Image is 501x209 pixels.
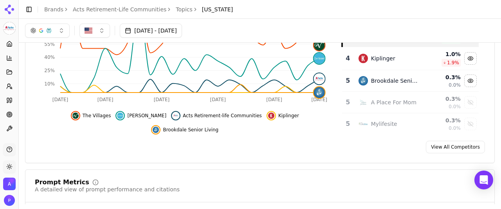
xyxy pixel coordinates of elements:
img: kiplinger [268,113,274,119]
div: 0.3 % [426,73,460,81]
span: [PERSON_NAME] [127,113,166,119]
img: brookdale senior living [359,76,368,85]
img: Arc Intermedia [3,178,16,190]
span: 0.0% [449,82,461,88]
button: Hide kiplinger data [267,111,299,120]
tspan: [DATE] [210,97,226,102]
div: Brookdale Senior Living [371,77,420,85]
span: [US_STATE] [202,5,233,13]
tr: 5a place for momA Place For Mom0.3%0.0%Show a place for mom data [342,92,479,113]
tspan: 25% [44,68,55,73]
tr: 5mylifesiteMylifesite0.3%0.0%Show mylifesite data [342,113,479,135]
tspan: [DATE] [311,97,327,102]
img: mylifesite [359,119,368,129]
div: Open Intercom Messenger [474,171,493,189]
tspan: [DATE] [266,97,282,102]
div: A detailed view of prompt performance and citations [35,185,180,193]
button: Current brand: Acts Retirement-Life Communities [3,22,16,35]
span: Kiplinger [278,113,299,119]
button: Hide del webb data [115,111,166,120]
button: [DATE] - [DATE] [120,24,182,38]
img: kiplinger [359,54,368,63]
div: 0.3 % [426,95,460,103]
div: A Place For Mom [371,98,416,106]
a: Topics [176,5,193,13]
img: Patrick [4,195,15,206]
div: Kiplinger [371,55,395,62]
span: 0.0% [449,104,461,110]
div: Mylifesite [371,120,397,128]
tspan: [DATE] [97,97,114,102]
tspan: 40% [44,55,55,60]
img: US [85,27,92,35]
div: 5 [345,98,351,107]
div: Prompt Metrics [35,179,89,185]
button: Hide the villages data [71,111,111,120]
button: Show mylifesite data [464,118,477,130]
div: 5 [345,76,351,85]
button: Hide kiplinger data [464,52,477,65]
tspan: [DATE] [52,97,68,102]
div: 5 [345,119,351,129]
a: View All Competitors [426,141,485,153]
img: Acts Retirement-Life Communities [3,22,16,35]
div: 4 [345,54,351,63]
img: the villages [314,40,325,51]
button: Hide brookdale senior living data [151,125,218,134]
img: a place for mom [359,98,368,107]
button: Show a place for mom data [464,96,477,109]
tspan: 55% [44,42,55,47]
button: Open organization switcher [3,178,16,190]
tspan: [DATE] [154,97,170,102]
span: Brookdale Senior Living [163,127,218,133]
div: 1.0 % [426,50,460,58]
a: Acts Retirement-Life Communities [73,5,166,13]
img: del webb [117,113,123,119]
img: acts retirement-life communities [314,73,325,84]
span: 0.0% [449,125,461,131]
img: brookdale senior living [153,127,159,133]
tspan: 10% [44,81,55,87]
img: the villages [72,113,79,119]
nav: breadcrumb [44,5,233,13]
span: 1.9 % [447,60,459,66]
img: brookdale senior living [314,87,325,98]
button: Hide brookdale senior living data [464,75,477,87]
span: The Villages [83,113,111,119]
img: acts retirement-life communities [173,113,179,119]
button: Open user button [4,195,15,206]
a: Brands [44,6,63,13]
button: Hide acts retirement-life communities data [171,111,262,120]
img: del webb [314,53,325,64]
span: Acts Retirement-life Communities [183,113,262,119]
tr: 5brookdale senior livingBrookdale Senior Living0.3%0.0%Hide brookdale senior living data [342,70,479,92]
tr: 4kiplingerKiplinger1.0%1.9%Hide kiplinger data [342,47,479,70]
div: 0.3 % [426,116,460,124]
